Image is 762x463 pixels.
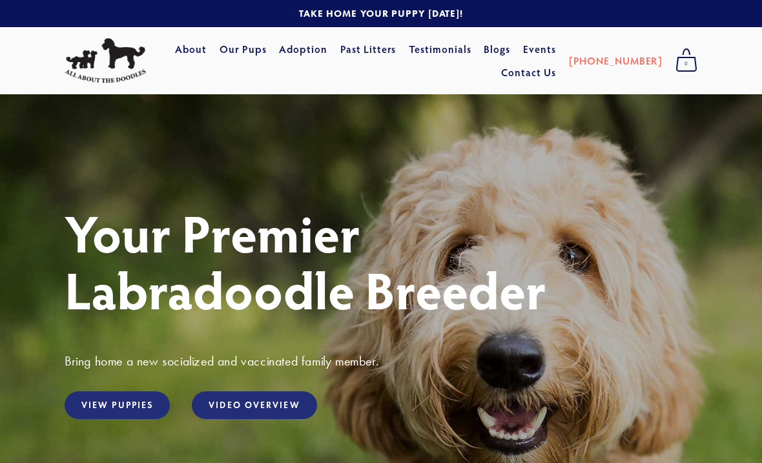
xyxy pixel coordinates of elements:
a: Events [523,37,556,61]
a: Our Pups [220,37,267,61]
h3: Bring home a new socialized and vaccinated family member. [65,353,697,369]
span: 0 [675,56,697,72]
a: Adoption [279,37,327,61]
a: 0 items in cart [669,45,704,77]
a: Testimonials [409,37,471,61]
a: Video Overview [192,391,316,419]
h1: Your Premier Labradoodle Breeder [65,204,697,318]
a: Blogs [484,37,510,61]
img: All About The Doodles [65,38,146,83]
a: About [175,37,207,61]
a: [PHONE_NUMBER] [569,49,663,72]
a: Contact Us [501,61,556,84]
a: Past Litters [340,42,396,56]
a: View Puppies [65,391,170,419]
